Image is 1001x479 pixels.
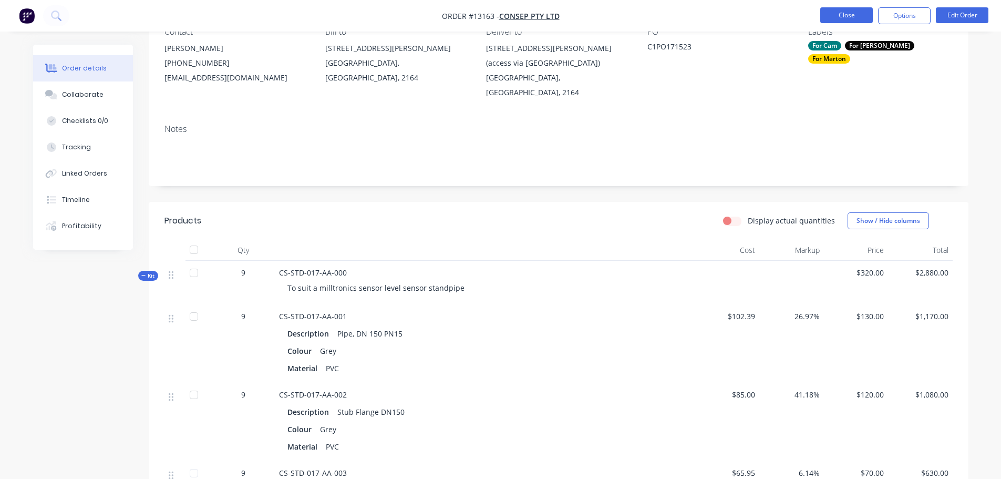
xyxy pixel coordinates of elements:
[322,439,343,454] div: PVC
[241,467,245,478] span: 9
[808,54,850,64] div: For Marton
[486,70,630,100] div: [GEOGRAPHIC_DATA], [GEOGRAPHIC_DATA], 2164
[164,41,308,56] div: [PERSON_NAME]
[892,267,948,278] span: $2,880.00
[287,326,333,341] div: Description
[763,467,820,478] span: 6.14%
[892,389,948,400] span: $1,080.00
[486,41,630,100] div: [STREET_ADDRESS][PERSON_NAME] (access via [GEOGRAPHIC_DATA])[GEOGRAPHIC_DATA], [GEOGRAPHIC_DATA],...
[828,467,884,478] span: $70.00
[316,343,340,359] div: Grey
[212,240,275,261] div: Qty
[325,41,469,85] div: [STREET_ADDRESS][PERSON_NAME][GEOGRAPHIC_DATA], [GEOGRAPHIC_DATA], 2164
[936,7,988,23] button: Edit Order
[763,311,820,322] span: 26.97%
[695,240,760,261] div: Cost
[164,215,201,227] div: Products
[892,311,948,322] span: $1,170.00
[287,422,316,437] div: Colour
[322,361,343,376] div: PVC
[333,404,409,420] div: Stub Flange DN150
[888,240,953,261] div: Total
[824,240,889,261] div: Price
[33,160,133,187] button: Linked Orders
[33,108,133,134] button: Checklists 0/0
[499,11,560,21] a: Consep Pty Ltd
[241,267,245,278] span: 9
[62,116,108,126] div: Checklists 0/0
[287,343,316,359] div: Colour
[62,64,107,73] div: Order details
[287,361,322,376] div: Material
[699,467,756,478] span: $65.95
[33,187,133,213] button: Timeline
[820,7,873,23] button: Close
[808,41,841,50] div: For Cam
[33,134,133,160] button: Tracking
[848,212,929,229] button: Show / Hide columns
[828,267,884,278] span: $320.00
[759,240,824,261] div: Markup
[699,311,756,322] span: $102.39
[325,41,469,56] div: [STREET_ADDRESS][PERSON_NAME]
[808,27,952,37] div: Labels
[287,404,333,420] div: Description
[62,142,91,152] div: Tracking
[164,27,308,37] div: Contact
[164,41,308,85] div: [PERSON_NAME][PHONE_NUMBER][EMAIL_ADDRESS][DOMAIN_NAME]
[164,56,308,70] div: [PHONE_NUMBER]
[878,7,931,24] button: Options
[325,56,469,85] div: [GEOGRAPHIC_DATA], [GEOGRAPHIC_DATA], 2164
[279,268,347,278] span: CS-STD-017-AA-000
[164,124,953,134] div: Notes
[647,27,791,37] div: PO
[279,311,347,321] span: CS-STD-017-AA-001
[486,41,630,70] div: [STREET_ADDRESS][PERSON_NAME] (access via [GEOGRAPHIC_DATA])
[828,311,884,322] span: $130.00
[33,213,133,239] button: Profitability
[138,271,158,281] div: Kit
[141,272,155,280] span: Kit
[279,390,347,400] span: CS-STD-017-AA-002
[33,81,133,108] button: Collaborate
[279,468,347,478] span: CS-STD-017-AA-003
[316,422,340,437] div: Grey
[442,11,499,21] span: Order #13163 -
[241,389,245,400] span: 9
[892,467,948,478] span: $630.00
[845,41,914,50] div: For [PERSON_NAME]
[325,27,469,37] div: Bill to
[62,90,104,99] div: Collaborate
[486,27,630,37] div: Deliver to
[763,389,820,400] span: 41.18%
[828,389,884,400] span: $120.00
[33,55,133,81] button: Order details
[241,311,245,322] span: 9
[287,283,465,293] span: To suit a milltronics sensor level sensor standpipe
[699,389,756,400] span: $85.00
[647,41,779,56] div: C1PO171523
[62,221,101,231] div: Profitability
[748,215,835,226] label: Display actual quantities
[19,8,35,24] img: Factory
[287,439,322,454] div: Material
[164,70,308,85] div: [EMAIL_ADDRESS][DOMAIN_NAME]
[333,326,407,341] div: Pipe, DN 150 PN15
[62,169,107,178] div: Linked Orders
[62,195,90,205] div: Timeline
